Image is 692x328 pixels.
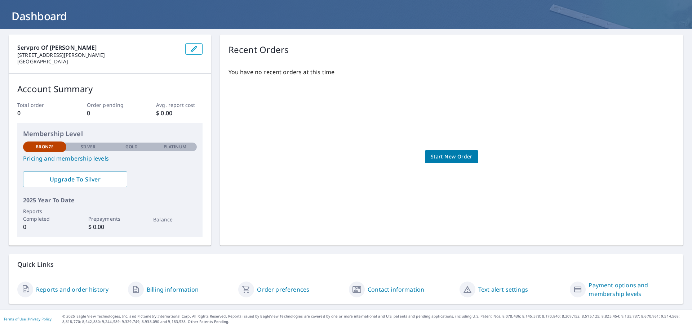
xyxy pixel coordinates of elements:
p: 0 [23,223,66,231]
a: Text alert settings [478,285,528,294]
p: 2025 Year To Date [23,196,197,205]
a: Start New Order [425,150,478,163]
p: Avg. report cost [156,101,202,109]
p: Balance [153,216,196,223]
p: Bronze [36,144,54,150]
span: Upgrade To Silver [29,175,121,183]
p: Platinum [164,144,186,150]
a: Billing information [147,285,199,294]
p: Silver [81,144,96,150]
a: Pricing and membership levels [23,154,197,163]
p: $ 0.00 [156,109,202,117]
p: Prepayments [88,215,132,223]
p: You have no recent orders at this time [229,68,675,76]
p: [STREET_ADDRESS][PERSON_NAME] [17,52,179,58]
p: Servpro Of [PERSON_NAME] [17,43,179,52]
p: Order pending [87,101,133,109]
p: [GEOGRAPHIC_DATA] [17,58,179,65]
p: Quick Links [17,260,675,269]
p: Account Summary [17,82,203,95]
a: Reports and order history [36,285,108,294]
p: | [4,317,52,321]
a: Upgrade To Silver [23,171,127,187]
h1: Dashboard [9,9,683,23]
a: Privacy Policy [28,316,52,322]
a: Order preferences [257,285,309,294]
p: Gold [125,144,138,150]
p: © 2025 Eagle View Technologies, Inc. and Pictometry International Corp. All Rights Reserved. Repo... [62,314,688,324]
p: Total order [17,101,63,109]
a: Payment options and membership levels [589,281,675,298]
p: Membership Level [23,129,197,139]
p: 0 [17,109,63,117]
a: Terms of Use [4,316,26,322]
p: 0 [87,109,133,117]
p: $ 0.00 [88,223,132,231]
span: Start New Order [431,152,473,161]
p: Reports Completed [23,207,66,223]
a: Contact information [368,285,424,294]
p: Recent Orders [229,43,289,56]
